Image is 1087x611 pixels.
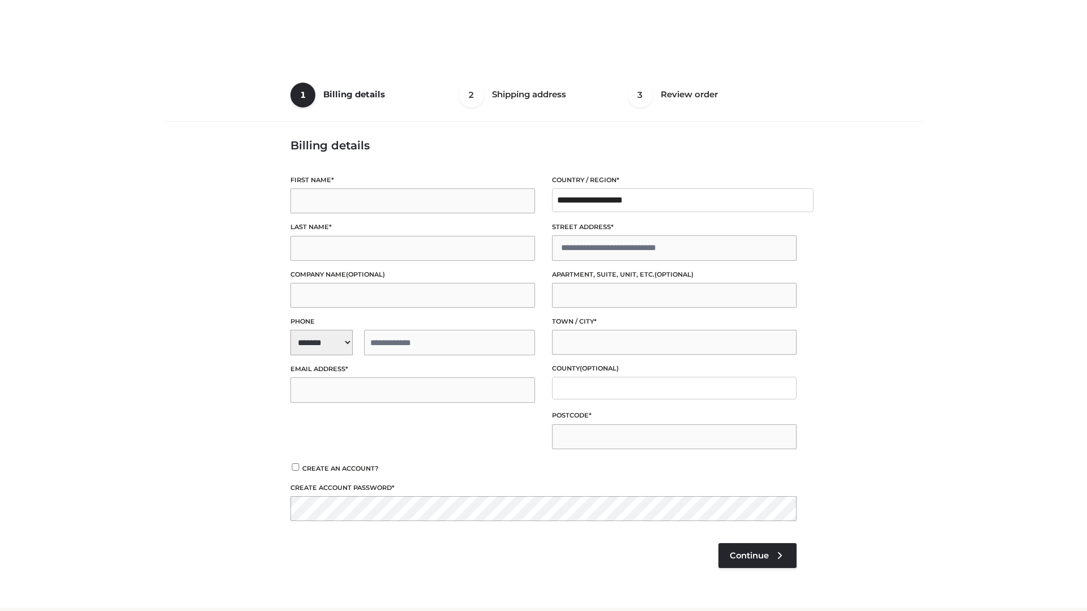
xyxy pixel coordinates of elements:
span: Billing details [323,89,385,100]
label: Company name [290,269,535,280]
span: (optional) [346,270,385,278]
span: (optional) [654,270,694,278]
h3: Billing details [290,139,797,152]
span: Continue [730,550,769,561]
label: County [552,363,797,374]
label: Street address [552,222,797,233]
label: Last name [290,222,535,233]
span: 1 [290,83,315,107]
span: (optional) [580,364,619,372]
label: Postcode [552,410,797,421]
label: Apartment, suite, unit, etc. [552,269,797,280]
span: Create an account? [302,464,379,472]
a: Continue [718,543,797,568]
span: 3 [628,83,653,107]
label: Email address [290,364,535,375]
span: Shipping address [492,89,566,100]
span: 2 [459,83,484,107]
label: Town / City [552,316,797,327]
label: First name [290,175,535,186]
label: Country / Region [552,175,797,186]
input: Create an account? [290,463,301,471]
label: Create account password [290,483,797,493]
span: Review order [661,89,718,100]
label: Phone [290,316,535,327]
